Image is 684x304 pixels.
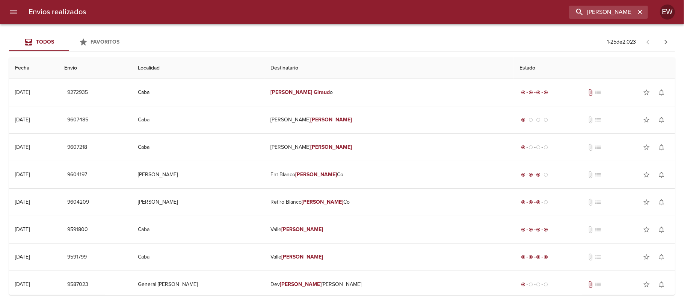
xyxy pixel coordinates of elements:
td: Caba [132,134,265,161]
span: notifications_none [658,226,665,233]
div: En viaje [520,171,550,178]
button: Agregar a favoritos [639,85,654,100]
span: radio_button_unchecked [536,118,541,122]
button: Activar notificaciones [654,85,669,100]
span: No tiene pedido asociado [594,171,602,178]
div: [DATE] [15,171,30,178]
span: 9607218 [67,143,87,152]
span: radio_button_checked [544,90,548,95]
div: Entregado [520,253,550,261]
span: No tiene documentos adjuntos [587,253,594,261]
td: Caba [132,106,265,133]
th: Destinatario [265,57,514,79]
button: Agregar a favoritos [639,250,654,265]
button: 9591799 [64,250,90,264]
td: Valle [265,216,514,243]
button: Activar notificaciones [654,222,669,237]
button: Agregar a favoritos [639,167,654,182]
td: [PERSON_NAME] [265,106,514,133]
span: No tiene pedido asociado [594,116,602,124]
span: 9591799 [67,253,87,262]
button: Agregar a favoritos [639,277,654,292]
td: Caba [132,79,265,106]
span: star_border [643,226,650,233]
div: [DATE] [15,226,30,233]
td: General [PERSON_NAME] [132,271,265,298]
button: Activar notificaciones [654,167,669,182]
em: [PERSON_NAME] [310,144,352,150]
em: [PERSON_NAME] [310,116,352,123]
span: radio_button_checked [521,200,526,204]
span: radio_button_checked [521,90,526,95]
span: radio_button_checked [544,255,548,259]
span: radio_button_checked [536,172,541,177]
span: Favoritos [91,39,120,45]
span: star_border [643,144,650,151]
span: radio_button_checked [521,172,526,177]
span: No tiene documentos adjuntos [587,116,594,124]
span: notifications_none [658,198,665,206]
span: radio_button_checked [529,227,533,232]
td: [PERSON_NAME] [132,189,265,216]
button: Activar notificaciones [654,195,669,210]
span: radio_button_unchecked [544,282,548,287]
span: Tiene documentos adjuntos [587,89,594,96]
p: 1 - 25 de 2.023 [607,38,636,46]
th: Envio [58,57,132,79]
td: Caba [132,244,265,271]
span: radio_button_checked [521,118,526,122]
button: Agregar a favoritos [639,140,654,155]
button: Agregar a favoritos [639,195,654,210]
div: Tabs Envios [9,33,129,51]
span: radio_button_unchecked [544,200,548,204]
span: 9272935 [67,88,88,97]
button: Agregar a favoritos [639,222,654,237]
td: [PERSON_NAME] [132,161,265,188]
span: radio_button_checked [521,227,526,232]
button: menu [5,3,23,21]
span: star_border [643,116,650,124]
button: Agregar a favoritos [639,112,654,127]
span: radio_button_unchecked [544,145,548,150]
button: 9604197 [64,168,90,182]
button: 9607485 [64,113,91,127]
button: Activar notificaciones [654,140,669,155]
span: No tiene pedido asociado [594,226,602,233]
em: [PERSON_NAME] [271,89,313,95]
div: Generado [520,144,550,151]
button: 9587023 [64,278,91,292]
em: [PERSON_NAME] [302,199,344,205]
em: [PERSON_NAME] [282,226,323,233]
td: o [265,79,514,106]
span: radio_button_checked [536,200,541,204]
span: Tiene documentos adjuntos [587,281,594,288]
span: No tiene pedido asociado [594,198,602,206]
div: [DATE] [15,281,30,287]
button: Activar notificaciones [654,250,669,265]
td: Dev [PERSON_NAME] [265,271,514,298]
span: radio_button_checked [529,255,533,259]
span: 9604209 [67,198,89,207]
span: notifications_none [658,281,665,288]
td: Retiro Blanco Co [265,189,514,216]
span: radio_button_checked [529,172,533,177]
span: radio_button_unchecked [529,145,533,150]
span: No tiene documentos adjuntos [587,144,594,151]
span: radio_button_checked [529,90,533,95]
span: notifications_none [658,89,665,96]
span: No tiene pedido asociado [594,89,602,96]
span: radio_button_unchecked [536,282,541,287]
div: Entregado [520,226,550,233]
button: Activar notificaciones [654,277,669,292]
h6: Envios realizados [29,6,86,18]
td: Valle [265,244,514,271]
span: star_border [643,89,650,96]
button: 9591800 [64,223,91,237]
span: star_border [643,253,650,261]
th: Fecha [9,57,58,79]
span: star_border [643,171,650,178]
span: star_border [643,281,650,288]
em: [PERSON_NAME] [280,281,322,287]
span: radio_button_checked [544,227,548,232]
button: Activar notificaciones [654,112,669,127]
